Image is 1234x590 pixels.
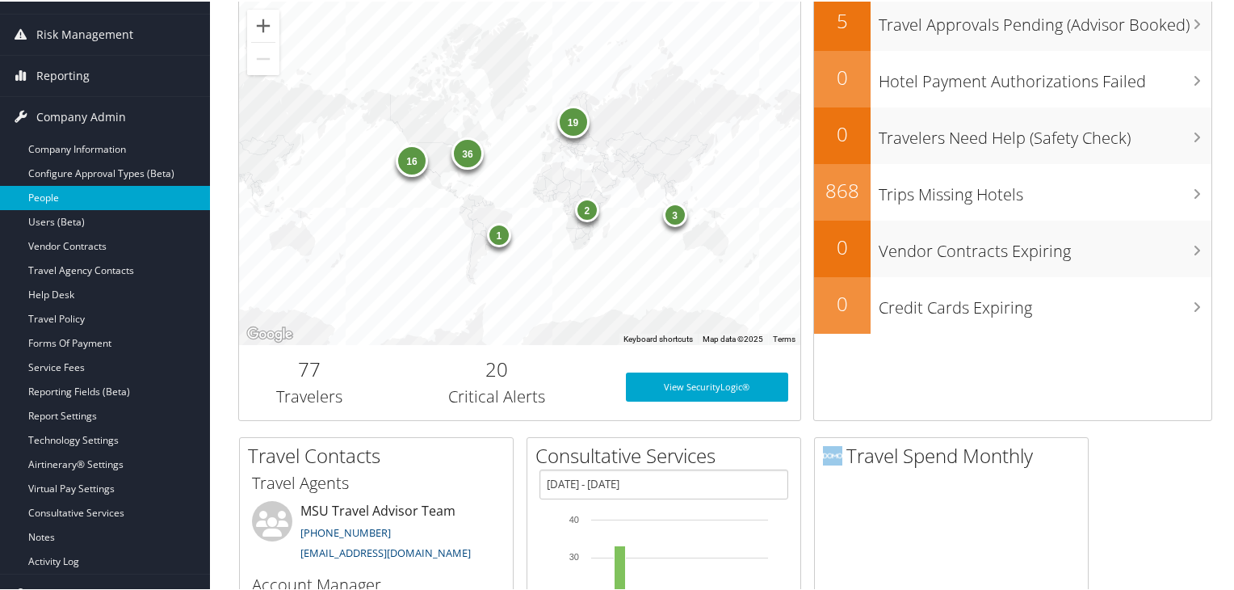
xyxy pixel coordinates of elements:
a: 0Vendor Contracts Expiring [814,219,1211,276]
a: View SecurityLogic® [626,371,789,400]
a: Open this area in Google Maps (opens a new window) [243,322,296,343]
h2: 868 [814,175,871,203]
button: Zoom in [247,8,279,40]
h2: 0 [814,232,871,259]
div: 36 [451,135,484,167]
h3: Credit Cards Expiring [879,287,1211,318]
a: [PHONE_NUMBER] [300,524,391,538]
div: 16 [396,143,428,175]
h3: Travel Agents [252,470,501,493]
h3: Hotel Payment Authorizations Failed [879,61,1211,91]
a: [EMAIL_ADDRESS][DOMAIN_NAME] [300,544,471,558]
img: Google [243,322,296,343]
a: 868Trips Missing Hotels [814,162,1211,219]
a: Terms (opens in new tab) [773,333,795,342]
tspan: 40 [569,513,579,523]
div: 1 [487,221,511,246]
h2: 0 [814,62,871,90]
h3: Travelers Need Help (Safety Check) [879,117,1211,148]
button: Keyboard shortcuts [623,332,693,343]
h3: Critical Alerts [392,384,602,407]
button: Zoom out [247,41,279,74]
li: MSU Travel Advisor Team [244,499,509,566]
div: 2 [574,196,598,220]
h2: 20 [392,354,602,381]
h3: Trips Missing Hotels [879,174,1211,204]
h2: Consultative Services [535,440,800,468]
span: Map data ©2025 [703,333,763,342]
a: 0Hotel Payment Authorizations Failed [814,49,1211,106]
h2: 0 [814,119,871,146]
h3: Travel Approvals Pending (Advisor Booked) [879,4,1211,35]
a: 0Credit Cards Expiring [814,276,1211,332]
span: Company Admin [36,95,126,136]
img: domo-logo.png [823,445,842,464]
span: Risk Management [36,13,133,53]
h2: 0 [814,289,871,316]
div: 3 [662,200,686,225]
h2: 77 [251,354,367,381]
div: 19 [556,103,589,136]
h3: Travelers [251,384,367,407]
span: Reporting [36,54,90,95]
h2: 5 [814,6,871,33]
h2: Travel Contacts [248,440,513,468]
h3: Vendor Contracts Expiring [879,230,1211,261]
a: 0Travelers Need Help (Safety Check) [814,106,1211,162]
h2: Travel Spend Monthly [823,440,1088,468]
tspan: 30 [569,550,579,560]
